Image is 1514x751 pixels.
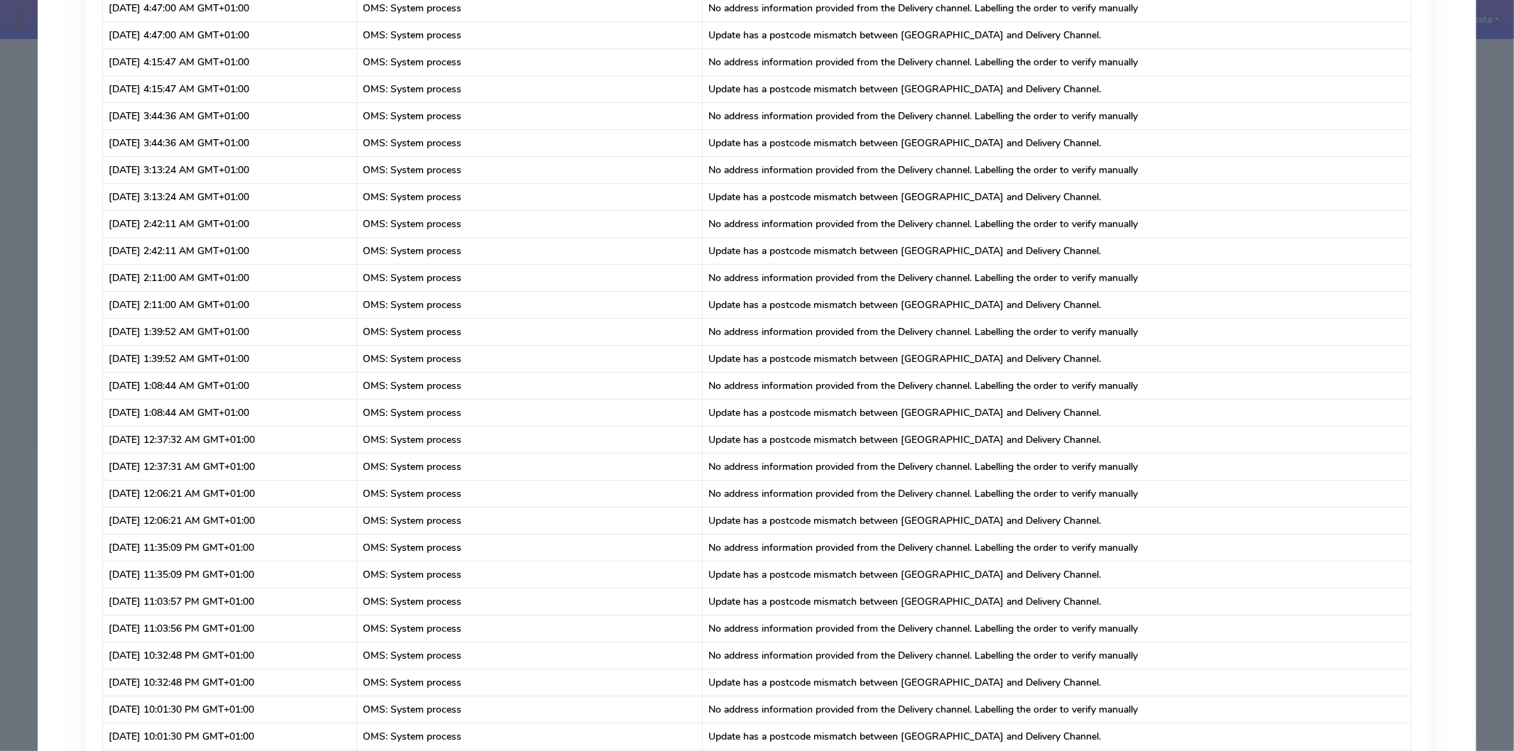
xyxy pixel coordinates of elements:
td: [DATE] 11:03:57 PM GMT+01:00 [103,588,357,615]
td: No address information provided from the Delivery channel. Labelling the order to verify manually [703,48,1411,75]
td: OMS: System process [357,102,703,129]
td: OMS: System process [357,156,703,183]
td: OMS: System process [357,129,703,156]
td: [DATE] 1:39:52 AM GMT+01:00 [103,345,357,372]
td: No address information provided from the Delivery channel. Labelling the order to verify manually [703,642,1411,669]
td: No address information provided from the Delivery channel. Labelling the order to verify manually [703,480,1411,507]
td: Update has a postcode mismatch between [GEOGRAPHIC_DATA] and Delivery Channel. [703,588,1411,615]
td: OMS: System process [357,183,703,210]
td: Update has a postcode mismatch between [GEOGRAPHIC_DATA] and Delivery Channel. [703,507,1411,534]
td: OMS: System process [357,561,703,588]
td: No address information provided from the Delivery channel. Labelling the order to verify manually [703,210,1411,237]
td: OMS: System process [357,75,703,102]
td: [DATE] 11:35:09 PM GMT+01:00 [103,534,357,561]
td: Update has a postcode mismatch between [GEOGRAPHIC_DATA] and Delivery Channel. [703,669,1411,696]
td: OMS: System process [357,426,703,453]
td: [DATE] 4:15:47 AM GMT+01:00 [103,75,357,102]
td: OMS: System process [357,642,703,669]
td: [DATE] 11:03:56 PM GMT+01:00 [103,615,357,642]
td: Update has a postcode mismatch between [GEOGRAPHIC_DATA] and Delivery Channel. [703,561,1411,588]
td: No address information provided from the Delivery channel. Labelling the order to verify manually [703,534,1411,561]
td: [DATE] 2:42:11 AM GMT+01:00 [103,237,357,264]
td: No address information provided from the Delivery channel. Labelling the order to verify manually [703,696,1411,723]
td: OMS: System process [357,534,703,561]
td: [DATE] 2:42:11 AM GMT+01:00 [103,210,357,237]
td: No address information provided from the Delivery channel. Labelling the order to verify manually [703,615,1411,642]
td: No address information provided from the Delivery channel. Labelling the order to verify manually [703,372,1411,399]
td: OMS: System process [357,669,703,696]
td: Update has a postcode mismatch between [GEOGRAPHIC_DATA] and Delivery Channel. [703,129,1411,156]
td: OMS: System process [357,237,703,264]
td: Update has a postcode mismatch between [GEOGRAPHIC_DATA] and Delivery Channel. [703,237,1411,264]
td: Update has a postcode mismatch between [GEOGRAPHIC_DATA] and Delivery Channel. [703,399,1411,426]
td: OMS: System process [357,507,703,534]
td: No address information provided from the Delivery channel. Labelling the order to verify manually [703,318,1411,345]
td: [DATE] 1:08:44 AM GMT+01:00 [103,372,357,399]
td: No address information provided from the Delivery channel. Labelling the order to verify manually [703,156,1411,183]
td: [DATE] 11:35:09 PM GMT+01:00 [103,561,357,588]
td: [DATE] 10:01:30 PM GMT+01:00 [103,696,357,723]
td: OMS: System process [357,480,703,507]
td: OMS: System process [357,372,703,399]
td: OMS: System process [357,588,703,615]
td: No address information provided from the Delivery channel. Labelling the order to verify manually [703,264,1411,291]
td: OMS: System process [357,291,703,318]
td: [DATE] 2:11:00 AM GMT+01:00 [103,291,357,318]
td: [DATE] 1:08:44 AM GMT+01:00 [103,399,357,426]
td: [DATE] 3:13:24 AM GMT+01:00 [103,156,357,183]
td: OMS: System process [357,399,703,426]
td: Update has a postcode mismatch between [GEOGRAPHIC_DATA] and Delivery Channel. [703,183,1411,210]
td: OMS: System process [357,723,703,750]
td: OMS: System process [357,453,703,480]
td: OMS: System process [357,345,703,372]
td: No address information provided from the Delivery channel. Labelling the order to verify manually [703,102,1411,129]
td: OMS: System process [357,48,703,75]
td: [DATE] 2:11:00 AM GMT+01:00 [103,264,357,291]
td: Update has a postcode mismatch between [GEOGRAPHIC_DATA] and Delivery Channel. [703,75,1411,102]
td: OMS: System process [357,615,703,642]
td: OMS: System process [357,21,703,48]
td: [DATE] 12:37:31 AM GMT+01:00 [103,453,357,480]
td: OMS: System process [357,318,703,345]
td: Update has a postcode mismatch between [GEOGRAPHIC_DATA] and Delivery Channel. [703,21,1411,48]
td: Update has a postcode mismatch between [GEOGRAPHIC_DATA] and Delivery Channel. [703,291,1411,318]
td: [DATE] 12:06:21 AM GMT+01:00 [103,507,357,534]
td: [DATE] 10:01:30 PM GMT+01:00 [103,723,357,750]
td: Update has a postcode mismatch between [GEOGRAPHIC_DATA] and Delivery Channel. [703,723,1411,750]
td: [DATE] 4:47:00 AM GMT+01:00 [103,21,357,48]
td: [DATE] 4:15:47 AM GMT+01:00 [103,48,357,75]
td: [DATE] 12:37:32 AM GMT+01:00 [103,426,357,453]
td: OMS: System process [357,264,703,291]
td: [DATE] 1:39:52 AM GMT+01:00 [103,318,357,345]
td: [DATE] 3:44:36 AM GMT+01:00 [103,129,357,156]
td: [DATE] 3:44:36 AM GMT+01:00 [103,102,357,129]
td: OMS: System process [357,210,703,237]
td: No address information provided from the Delivery channel. Labelling the order to verify manually [703,453,1411,480]
td: [DATE] 3:13:24 AM GMT+01:00 [103,183,357,210]
td: Update has a postcode mismatch between [GEOGRAPHIC_DATA] and Delivery Channel. [703,345,1411,372]
td: Update has a postcode mismatch between [GEOGRAPHIC_DATA] and Delivery Channel. [703,426,1411,453]
td: [DATE] 10:32:48 PM GMT+01:00 [103,669,357,696]
td: [DATE] 12:06:21 AM GMT+01:00 [103,480,357,507]
td: OMS: System process [357,696,703,723]
td: [DATE] 10:32:48 PM GMT+01:00 [103,642,357,669]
